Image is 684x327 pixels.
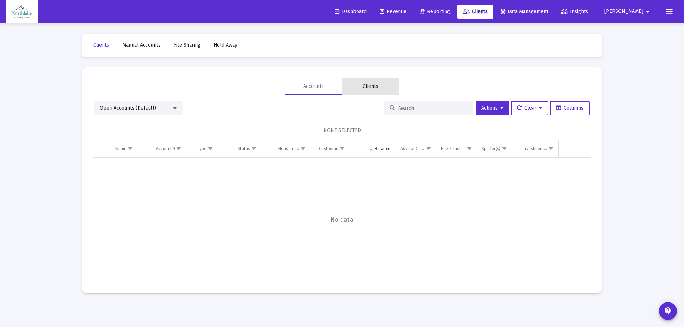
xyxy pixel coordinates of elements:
[88,38,115,52] a: Clients
[273,140,314,157] td: Column Household
[329,5,372,19] a: Dashboard
[11,5,32,19] img: Dashboard
[214,42,237,48] span: Held Away
[93,42,109,48] span: Clients
[319,146,338,152] div: Custodian
[110,140,151,157] td: Column Name
[664,307,672,315] mat-icon: contact_support
[457,5,493,19] a: Clients
[156,146,175,152] div: Account #
[314,140,354,157] td: Column Custodian
[233,140,273,157] td: Column Status
[561,9,588,15] span: Insights
[93,140,591,283] div: Data grid
[151,140,192,157] td: Column Account #
[476,101,509,115] button: Actions
[604,9,643,15] span: [PERSON_NAME]
[115,146,126,152] div: Name
[398,105,468,111] input: Search
[375,146,390,152] div: Balance
[192,140,233,157] td: Column Type
[523,146,547,152] div: Investment Model
[208,146,213,151] span: Show filter options for column 'Type'
[251,146,256,151] span: Show filter options for column 'Status'
[395,140,436,157] td: Column Advisor Code
[340,146,345,151] span: Show filter options for column 'Custodian'
[238,146,250,152] div: Status
[467,146,472,151] span: Show filter options for column 'Fee Structure(s)'
[98,127,586,134] div: NONE SELECTED
[426,146,431,151] span: Show filter options for column 'Advisor Code'
[168,38,206,52] a: File Sharing
[481,105,503,111] span: Actions
[197,146,207,152] div: Type
[414,5,456,19] a: Reporting
[420,9,450,15] span: Reporting
[517,105,542,111] span: Clear
[122,42,161,48] span: Manual Accounts
[596,4,660,19] button: [PERSON_NAME]
[355,140,395,157] td: Column Balance
[548,146,554,151] span: Show filter options for column 'Investment Model'
[477,140,517,157] td: Column Splitter(s)
[116,38,166,52] a: Manual Accounts
[518,140,558,157] td: Column Investment Model
[556,105,584,111] span: Columns
[363,83,378,90] div: Clients
[174,42,201,48] span: File Sharing
[643,5,652,19] mat-icon: arrow_drop_down
[380,9,406,15] span: Revenue
[511,101,548,115] button: Clear
[550,101,590,115] button: Columns
[400,146,425,152] div: Advisor Code
[128,146,133,151] span: Show filter options for column 'Name'
[300,146,306,151] span: Show filter options for column 'Household'
[463,9,488,15] span: Clients
[303,83,324,90] div: Accounts
[482,146,501,152] div: Splitter(s)
[495,5,554,19] a: Data Management
[335,9,367,15] span: Dashboard
[556,5,594,19] a: Insights
[436,140,477,157] td: Column Fee Structure(s)
[176,146,181,151] span: Show filter options for column 'Account #'
[441,146,466,152] div: Fee Structure(s)
[100,105,156,111] span: Open Accounts (Default)
[502,146,507,151] span: Show filter options for column 'Splitter(s)'
[374,5,412,19] a: Revenue
[501,9,548,15] span: Data Management
[93,216,591,224] span: No data
[208,38,243,52] a: Held Away
[278,146,299,152] div: Household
